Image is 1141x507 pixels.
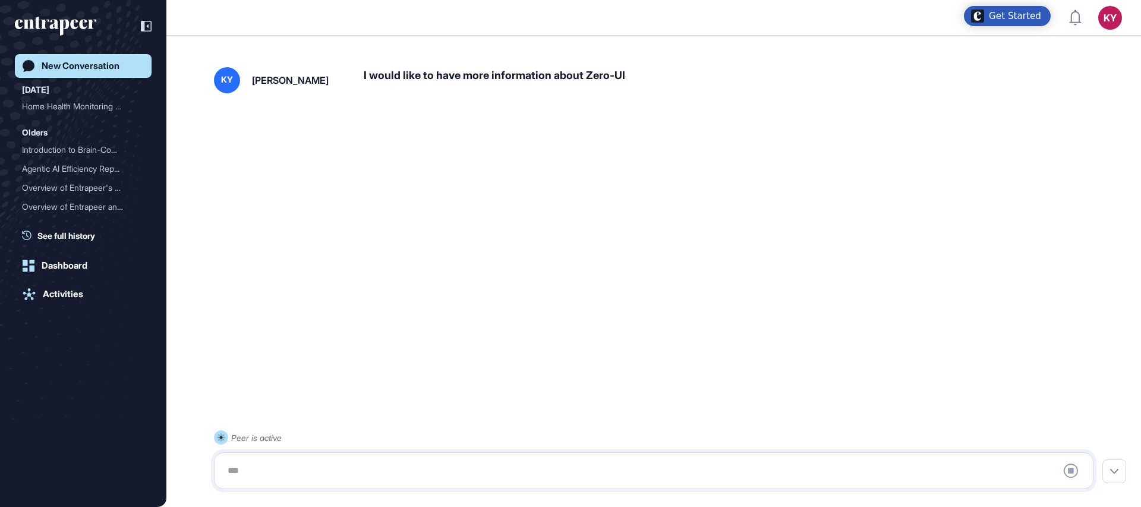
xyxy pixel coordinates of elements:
div: Home Health Monitoring Apps for Cats and Dogs [22,97,144,116]
a: Activities [15,282,152,306]
div: Agentic AI Efficiency Rep... [22,159,135,178]
div: Get Started [989,10,1041,22]
div: Introduction to Brain-Computer Interfaces [22,140,144,159]
div: Introduction to Brain-Com... [22,140,135,159]
div: Dashboard [42,260,87,271]
button: KY [1098,6,1122,30]
span: KY [221,75,233,84]
div: Open Get Started checklist [964,6,1051,26]
div: [PERSON_NAME] [252,75,329,85]
div: Home Health Monitoring Ap... [22,97,135,116]
div: Activities [43,289,83,300]
a: Dashboard [15,254,152,278]
div: entrapeer-logo [15,17,96,36]
div: Unknown Agent [252,122,307,130]
span: See full history [37,229,95,242]
a: New Conversation [15,54,152,78]
img: launcher-image-alternative-text [971,10,984,23]
div: Peer is active [231,430,282,445]
div: Overview of Entrapeer and... [22,197,135,216]
div: Olders [22,125,48,140]
div: [DATE] [22,83,49,97]
div: I would like to have more information about Zero-UI [364,67,1103,93]
div: New Conversation [42,61,119,71]
div: Overview of Entrapeer's A... [22,178,135,197]
div: Overview of Entrapeer and Related Companies [22,197,144,216]
a: See full history [22,229,152,242]
div: Agentic AI Efficiency Report Inquiry [22,159,144,178]
div: Overview of Entrapeer's AI Engine, Entramind [22,178,144,197]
